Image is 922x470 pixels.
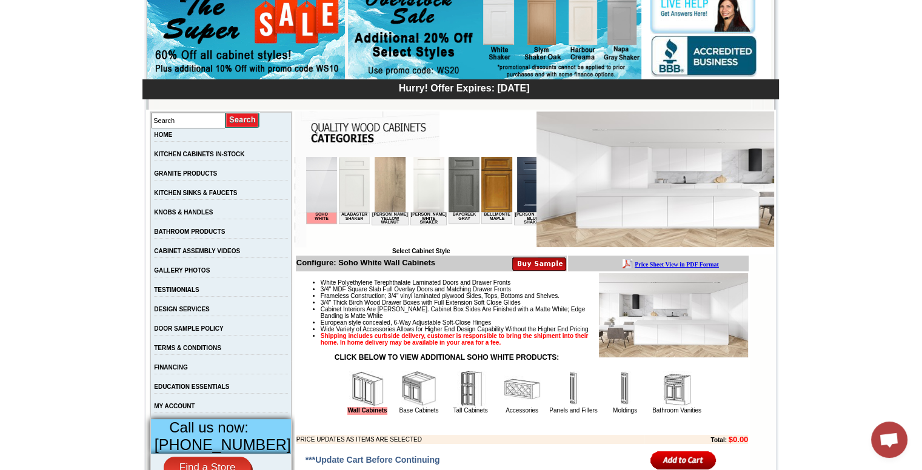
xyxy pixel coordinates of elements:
[349,371,386,407] img: Wall Cabinets
[536,111,774,247] img: Soho White
[208,55,245,68] td: [PERSON_NAME] Blue Shaker
[154,306,210,313] a: DESIGN SERVICES
[154,403,195,409] a: MY ACCOUNT
[504,371,540,407] img: Accessories
[154,190,237,196] a: KITCHEN SINKS & FAUCETS
[652,407,701,414] a: Bathroom Vanities
[154,248,240,254] a: CABINET ASSEMBLY VIDEOS
[321,306,585,319] span: Cabinet Interiors Are [PERSON_NAME]. Cabinet Box Sides Are Finished with a Matte White; Edge Band...
[306,455,440,465] span: ***Update Cart Before Continuing
[154,267,210,274] a: GALLERY PHOTOS
[149,81,779,94] div: Hurry! Offer Expires: [DATE]
[154,170,217,177] a: GRANITE PRODUCTS
[555,371,592,407] img: Panels and Fillers
[154,325,223,332] a: DOOR SAMPLE POLICY
[599,273,748,357] img: Product Image
[154,209,213,216] a: KNOBS & HANDLES
[14,2,98,12] a: Price Sheet View in PDF Format
[729,435,749,444] b: $0.00
[347,407,387,415] a: Wall Cabinets
[321,286,511,293] span: 3/4" MDF Square Slab Full Overlay Doors and Matching Drawer Fronts
[14,5,98,12] b: Price Sheet View in PDF Format
[613,407,637,414] a: Moldings
[321,299,521,306] span: 3/4" Thick Birch Wood Drawer Boxes with Full Extension Soft Close Glides
[154,383,229,390] a: EDUCATION ESSENTIALS
[306,157,536,248] iframe: Browser incompatible
[169,419,249,435] span: Call us now:
[296,258,435,267] b: Configure: Soho White Wall Cabinets
[154,345,221,351] a: TERMS & CONDITIONS
[154,286,199,293] a: TESTIMONIALS
[399,407,438,414] a: Base Cabinets
[321,319,491,326] span: European style concealed, 6-Way Adjustable Soft-Close Hinges
[155,436,291,453] span: [PHONE_NUMBER]
[401,371,437,407] img: Base Cabinets
[607,371,643,407] img: Moldings
[452,371,489,407] img: Tall Cabinets
[321,293,560,299] span: Frameless Construction; 3/4" vinyl laminated plywood Sides, Tops, Bottoms and Shelves.
[549,407,597,414] a: Panels and Fillers
[453,407,487,414] a: Tall Cabinets
[335,353,559,362] strong: CLICK BELOW TO VIEW ADDITIONAL SOHO WHITE PRODUCTS:
[296,435,644,444] td: PRICE UPDATES AS ITEMS ARE SELECTED
[225,112,260,128] input: Submit
[710,437,726,443] b: Total:
[392,248,450,254] b: Select Cabinet Style
[321,326,589,333] span: Wide Variety of Accessories Allows for Higher End Design Capability Without the Higher End Pricing
[871,422,907,458] a: Open chat
[2,3,12,13] img: pdf.png
[650,450,717,470] input: Add to Cart
[154,228,225,235] a: BATHROOM PRODUCTS
[506,407,538,414] a: Accessories
[154,151,244,157] a: KITCHEN CABINETS IN-STOCK
[154,131,172,138] a: HOME
[658,371,695,407] img: Bathroom Vanities
[321,333,589,346] strong: Shipping includes curbside delivery, customer is responsible to bring the shipment into their hom...
[321,279,510,286] span: White Polyethylene Terephthalate Laminated Doors and Drawer Fronts
[154,364,188,371] a: FINANCING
